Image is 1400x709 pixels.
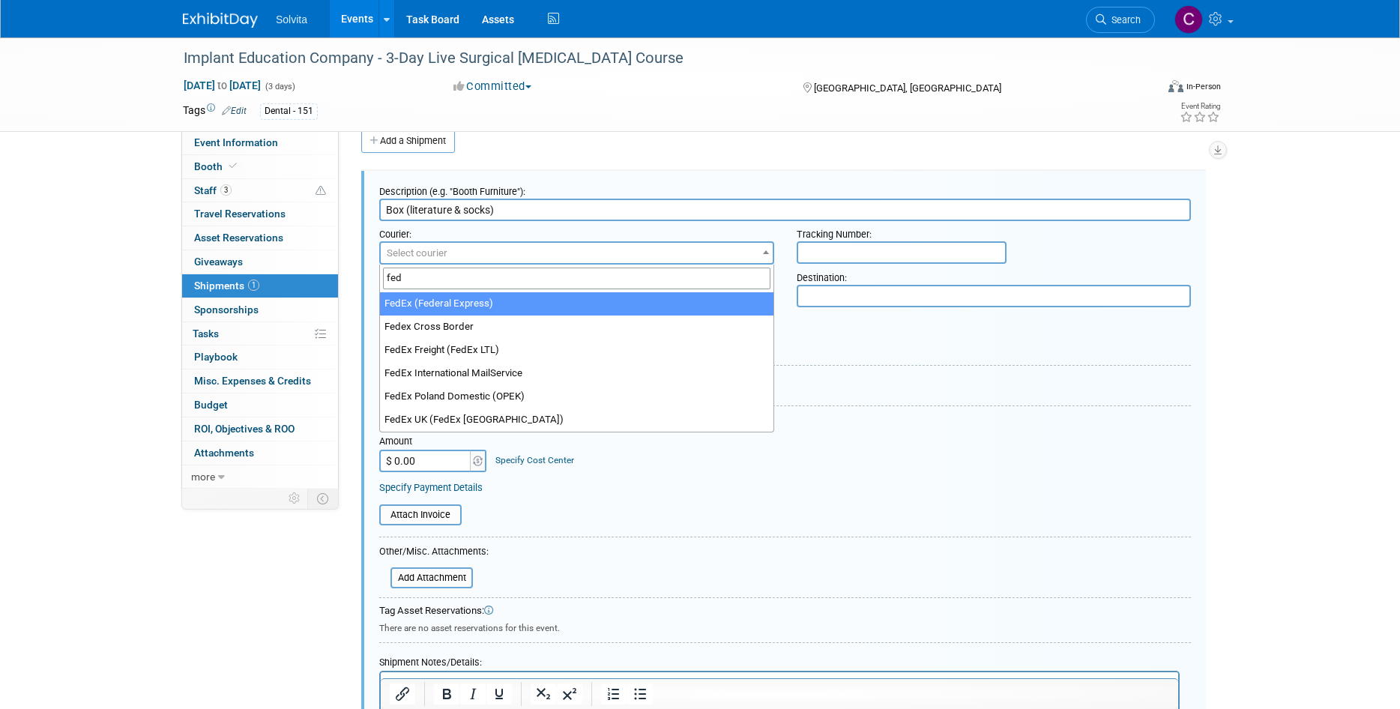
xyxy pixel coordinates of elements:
[1186,81,1221,92] div: In-Person
[379,482,483,493] a: Specify Payment Details
[448,79,537,94] button: Committed
[495,455,574,465] a: Specify Cost Center
[361,129,455,153] a: Add a Shipment
[1174,5,1203,34] img: Cindy Miller
[222,106,247,116] a: Edit
[379,417,1191,432] div: Cost:
[1180,103,1220,110] div: Event Rating
[182,155,338,178] a: Booth
[182,179,338,202] a: Staff3
[182,250,338,274] a: Giveaways
[183,103,247,120] td: Tags
[194,351,238,363] span: Playbook
[182,417,338,441] a: ROI, Objectives & ROO
[220,184,232,196] span: 3
[182,131,338,154] a: Event Information
[182,226,338,250] a: Asset Reservations
[486,684,512,705] button: Underline
[1066,78,1221,100] div: Event Format
[814,82,1001,94] span: [GEOGRAPHIC_DATA], [GEOGRAPHIC_DATA]
[380,316,773,339] li: Fedex Cross Border
[191,471,215,483] span: more
[194,280,259,292] span: Shipments
[182,441,338,465] a: Attachments
[178,45,1132,72] div: Implant Education Company - 3-Day Live Surgical [MEDICAL_DATA] Course
[194,256,243,268] span: Giveaways
[282,489,308,508] td: Personalize Event Tab Strip
[264,82,295,91] span: (3 days)
[379,435,488,450] div: Amount
[182,322,338,346] a: Tasks
[182,202,338,226] a: Travel Reservations
[797,221,1192,241] div: Tracking Number:
[194,375,311,387] span: Misc. Expenses & Credits
[380,408,773,432] li: FedEx UK (FedEx [GEOGRAPHIC_DATA])
[194,160,240,172] span: Booth
[601,684,627,705] button: Numbered list
[557,684,582,705] button: Superscript
[194,208,286,220] span: Travel Reservations
[380,385,773,408] li: FedEx Poland Domestic (OPEK)
[434,684,459,705] button: Bold
[379,221,774,241] div: Courier:
[194,232,283,244] span: Asset Reservations
[193,328,219,340] span: Tasks
[379,545,489,562] div: Other/Misc. Attachments:
[387,247,447,259] span: Select courier
[797,265,1192,285] div: Destination:
[1086,7,1155,33] a: Search
[194,399,228,411] span: Budget
[229,162,237,170] i: Booth reservation complete
[182,346,338,369] a: Playbook
[627,684,653,705] button: Bullet list
[460,684,486,705] button: Italic
[194,304,259,316] span: Sponsorships
[390,684,415,705] button: Insert/edit link
[308,489,339,508] td: Toggle Event Tabs
[194,447,254,459] span: Attachments
[183,79,262,92] span: [DATE] [DATE]
[380,339,773,362] li: FedEx Freight (FedEx LTL)
[379,604,1191,618] div: Tag Asset Reservations:
[1168,80,1183,92] img: Format-Inperson.png
[380,292,773,316] li: FedEx (Federal Express)
[194,423,295,435] span: ROI, Objectives & ROO
[531,684,556,705] button: Subscript
[182,393,338,417] a: Budget
[276,13,307,25] span: Solvita
[182,274,338,298] a: Shipments1
[380,362,773,385] li: FedEx International MailService
[379,649,1180,671] div: Shipment Notes/Details:
[182,465,338,489] a: more
[194,184,232,196] span: Staff
[383,268,770,289] input: Search...
[1106,14,1141,25] span: Search
[215,79,229,91] span: to
[248,280,259,291] span: 1
[182,369,338,393] a: Misc. Expenses & Credits
[183,13,258,28] img: ExhibitDay
[194,136,278,148] span: Event Information
[379,618,1191,635] div: There are no asset reservations for this event.
[379,178,1191,199] div: Description (e.g. "Booth Furniture"):
[260,103,318,119] div: Dental - 151
[316,184,326,198] span: Potential Scheduling Conflict -- at least one attendee is tagged in another overlapping event.
[182,298,338,322] a: Sponsorships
